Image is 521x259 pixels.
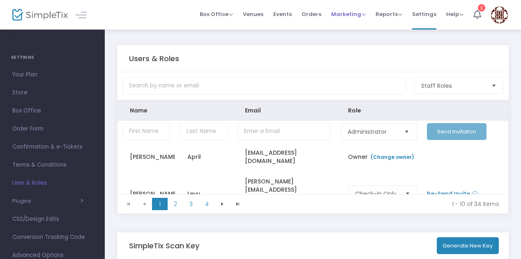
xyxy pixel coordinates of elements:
td: [PERSON_NAME] [118,142,175,171]
span: Go to the last page [230,198,246,210]
kendo-pager-info: 1 - 10 of 34 items [251,200,499,208]
span: Marketing [331,10,366,18]
button: Select [488,78,500,94]
h5: Users & Roles [129,54,179,63]
h4: SETTINGS [11,49,94,66]
td: [PERSON_NAME][EMAIL_ADDRESS][PERSON_NAME][DOMAIN_NAME] [233,171,336,216]
span: Check-in Only [355,190,398,198]
span: Store [12,87,92,98]
th: Role [336,100,422,121]
span: Box Office [12,105,92,116]
span: Page 4 [199,198,214,210]
span: Settings [412,4,436,25]
button: Plugins [12,198,83,204]
span: Reports [376,10,402,18]
span: Page 3 [183,198,199,210]
span: Go to the last page [235,201,241,207]
a: Re-Send Invite [427,190,470,198]
button: Select [402,186,413,202]
span: Orders [302,4,321,25]
td: [EMAIL_ADDRESS][DOMAIN_NAME] [233,142,336,171]
td: Levy [175,171,233,216]
th: Email [233,100,336,121]
button: Generate New Key [437,237,499,254]
input: Search by name or email [122,78,406,94]
span: Go to the next page [214,198,230,210]
td: [PERSON_NAME] [118,171,175,216]
span: Page 1 [152,198,168,210]
span: CSS/Design Edits [12,214,92,225]
span: Administrator [348,128,397,136]
input: Enter a Email [237,123,331,140]
span: Events [273,4,292,25]
span: Box Office [200,10,233,18]
span: Page 2 [168,198,183,210]
span: Order Form [12,124,92,134]
span: Staff Roles [421,82,485,90]
button: Select [401,124,413,140]
span: Your Plan [12,69,92,80]
div: Data table [118,100,508,194]
span: Terms & Conditions [12,160,92,170]
input: First Name [122,123,170,140]
span: Conversion Tracking Code [12,232,92,243]
h5: SimpleTix Scan Key [129,241,199,250]
span: Confirmation & e-Tickets [12,142,92,152]
span: User & Roles [12,178,92,188]
span: Venues [243,4,263,25]
span: Owner [348,153,416,161]
a: (Change owner) [370,154,414,160]
span: Go to the next page [219,201,226,207]
th: Name [118,100,175,121]
input: Last Name [180,123,228,140]
div: 1 [478,4,485,11]
span: Help [446,10,463,18]
td: April [175,142,233,171]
